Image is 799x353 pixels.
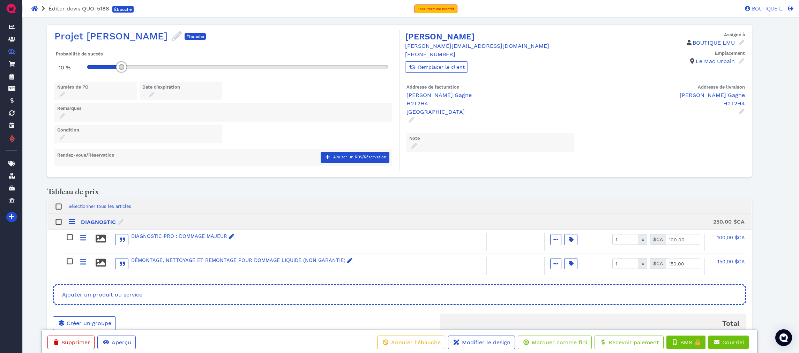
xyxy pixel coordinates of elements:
[666,258,700,269] input: 0,00
[97,336,136,349] button: Aperçu
[68,203,131,209] a: Sélectionner tous les articles
[405,43,549,49] a: [PERSON_NAME][EMAIL_ADDRESS][DOMAIN_NAME]
[415,5,457,13] a: Essai termine bientôt
[81,219,124,225] a: DIAGNOSTIC
[550,258,561,269] button: Paramètre DÉMONTAGE, NETTOYAGE ET REMONTAGE POUR DOMMAGE LIQUIDE (NON GARANTIE)
[717,259,745,264] a: 150,00 $CA
[377,336,445,349] button: Annuler l'ébauche
[406,91,576,123] a: [PERSON_NAME] GagneH2T2H4[GEOGRAPHIC_DATA]
[448,336,515,349] button: Modifier le design
[10,50,12,53] tspan: $
[717,235,745,240] a: 100,00 $CA
[81,219,116,225] strong: DIAGNOSTIC
[186,35,204,39] span: Ébauche
[693,39,745,46] a: BOUTIQUE LMU
[581,99,745,108] p: H2T2H4
[531,339,587,346] span: Marquer comme fini
[708,336,749,349] button: Courriel
[564,234,577,245] button: RabaisDIAGNOSTIC PRO : DOMMAGE MAJEUR
[715,51,745,56] span: Emplacement
[57,84,88,90] span: Numéro de PO
[47,336,95,349] button: Supprimer
[406,99,576,108] p: H2T2H4
[68,204,131,209] span: Sélectionner tous les articles
[564,258,577,269] button: RabaisDÉMONTAGE, NETTOYAGE ET REMONTAGE POUR DOMMAGE LIQUIDE (NON GARANTIE)
[581,91,745,115] a: [PERSON_NAME] GagneH2T2H4
[550,234,561,245] button: Paramètre DIAGNOSTIC PRO : DOMMAGE MAJEUR
[56,51,103,57] span: Probabilité de succès
[60,339,90,346] span: Supprimer
[581,91,745,99] div: [PERSON_NAME] Gagne
[607,339,659,346] span: Recevoir paiement
[59,64,71,71] span: 10 %
[775,329,792,346] div: Open Intercom Messenger
[418,7,454,11] span: Essai termine bientôt
[61,291,142,298] span: Ajouter un produit ou service
[750,6,783,12] span: BOUTIQUE L.
[639,234,647,245] span: x
[57,106,82,111] span: Remarques
[650,234,666,245] div: $CA
[114,7,132,12] span: Ébauche
[142,84,180,90] span: Date d'expiration
[66,320,111,326] span: Créer un groupe
[679,339,692,346] span: SMS
[417,64,465,70] span: Remplacer le client
[650,258,666,269] div: $CA
[713,218,745,225] span: 250,00 $CA
[721,339,744,346] span: Courriel
[321,152,389,163] button: Ajouter un RDV/Réservation
[405,32,475,42] a: [PERSON_NAME]
[518,336,592,349] button: Marquer comme fini
[612,234,639,245] input: 0
[698,84,745,90] span: Addresse de livraison
[131,257,352,264] a: DÉMONTAGE, NETTOYAGE ET REMONTAGE POUR DOMMAGE LIQUIDE (NON GARANTIE)
[406,108,576,116] p: [GEOGRAPHIC_DATA]
[54,30,182,42] a: Projet [PERSON_NAME]
[142,92,155,98] a: -
[696,58,745,65] a: Le Mac Urbain
[722,319,739,328] span: Total
[666,336,705,349] button: SMS
[405,51,455,58] a: [PHONE_NUMBER]
[595,336,664,349] button: Recevoir paiement
[666,234,700,245] input: 0,00
[57,127,79,133] label: Condition
[409,135,420,142] label: Note
[612,258,639,269] input: 0
[741,5,783,12] a: BOUTIQUE L.
[461,339,510,346] span: Modifier le design
[406,91,576,99] div: [PERSON_NAME] Gagne
[111,339,131,346] span: Aperçu
[57,152,114,158] span: Rendez-vous/Réservation
[57,288,147,301] a: Ajouter un produit ou service
[405,61,468,73] a: Remplacer le client
[406,84,460,90] span: Addresse de facturation
[48,5,109,12] span: Éditer devis QUO-5188
[332,155,386,159] span: Ajouter un RDV/Réservation
[639,258,647,269] span: x
[53,316,116,330] button: Créer un groupe
[390,339,441,346] span: Annuler l'ébauche
[724,32,745,37] span: Assigné à
[131,233,234,240] a: DIAGNOSTIC PRO : DOMMAGE MAJEUR
[47,186,99,197] span: Tableau de prix
[6,3,17,14] img: QuoteM_icon_flat.png
[9,134,15,143] img: lightspeed_flame_logo.png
